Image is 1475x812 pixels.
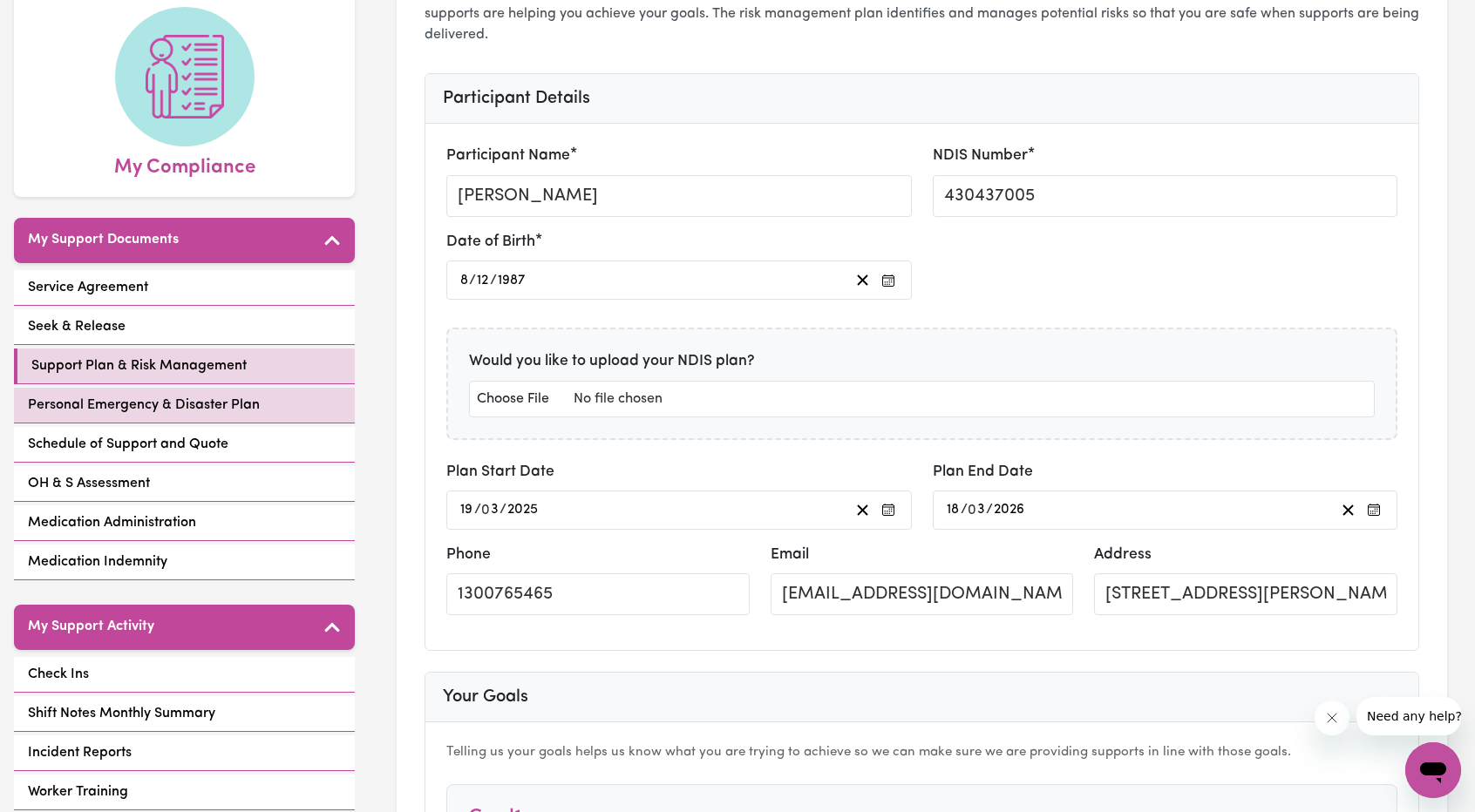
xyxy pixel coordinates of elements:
input: -- [946,498,961,522]
a: Personal Emergency & Disaster Plan [14,388,355,423]
label: Date of Birth [446,231,535,254]
a: Medication Indemnity [14,545,355,580]
a: Worker Training [14,775,355,810]
span: Support Plan & Risk Management [31,355,247,376]
span: / [500,502,506,518]
label: NDIS Number [933,145,1028,167]
span: Seek & Release [28,316,126,337]
label: Participant Name [446,145,570,167]
input: ---- [506,498,540,522]
a: Seek & Release [14,309,355,345]
iframe: Close message [1315,700,1349,735]
input: -- [459,498,474,522]
a: Support Plan & Risk Management [14,348,355,384]
a: Check Ins [14,657,355,693]
button: My Support Activity [14,605,355,650]
a: Schedule of Support and Quote [14,427,355,463]
span: Shift Notes Monthly Summary [28,703,215,724]
label: Would you like to upload your NDIS plan? [469,350,755,373]
a: My Compliance [28,7,341,183]
label: Address [1094,544,1152,566]
input: -- [459,268,469,292]
span: Schedule of Support and Quote [28,434,228,455]
input: -- [482,498,500,522]
span: / [474,502,481,518]
button: My Support Documents [14,218,355,263]
label: Email [771,544,809,566]
iframe: Message from company [1356,697,1461,735]
span: / [469,273,476,288]
a: Incident Reports [14,735,355,771]
a: Medication Administration [14,505,355,541]
iframe: Button to launch messaging window [1405,742,1461,798]
span: OH & S Assessment [28,473,150,494]
h3: Your Goals [443,687,1401,707]
input: -- [476,268,490,292]
label: Plan Start Date [446,461,554,484]
span: / [961,502,968,518]
input: ---- [497,268,527,292]
span: My Compliance [114,146,255,183]
label: Phone [446,544,491,566]
p: Telling us your goals helps us know what you are trying to achieve so we can make sure we are pro... [446,743,1397,763]
span: Medication Administration [28,512,196,533]
input: ---- [993,498,1026,522]
span: 0 [968,503,976,517]
h3: Participant Details [443,88,1401,109]
span: Medication Indemnity [28,551,167,572]
span: Incident Reports [28,742,132,763]
span: Personal Emergency & Disaster Plan [28,395,260,416]
span: 0 [481,503,490,517]
h5: My Support Documents [28,232,179,248]
span: Check Ins [28,664,89,685]
span: / [986,502,993,518]
a: Service Agreement [14,270,355,306]
span: / [490,273,497,288]
span: Need any help? [10,12,105,26]
span: Worker Training [28,782,128,802]
h5: My Support Activity [28,619,154,635]
span: Service Agreement [28,277,148,298]
input: -- [969,498,986,522]
a: OH & S Assessment [14,466,355,502]
label: Plan End Date [933,461,1033,484]
a: Shift Notes Monthly Summary [14,696,355,732]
